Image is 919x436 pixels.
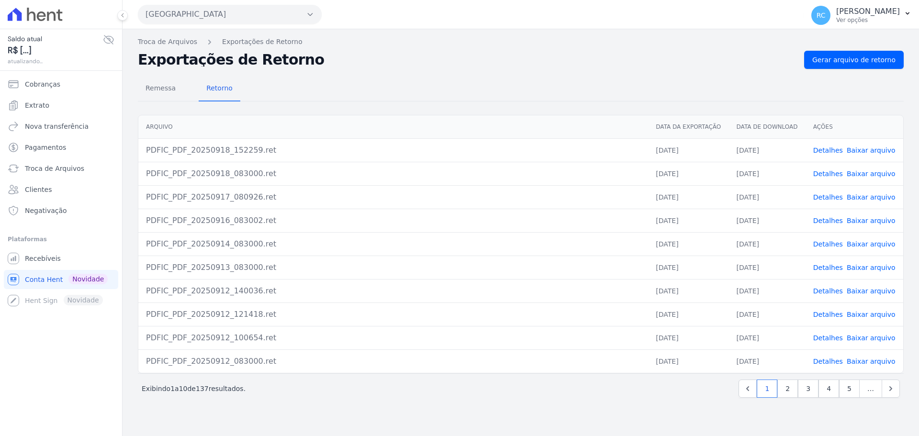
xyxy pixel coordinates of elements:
[847,170,896,178] a: Baixar arquivo
[8,75,114,310] nav: Sidebar
[729,138,806,162] td: [DATE]
[882,380,900,398] a: Next
[170,385,175,392] span: 1
[813,217,843,224] a: Detalhes
[648,138,728,162] td: [DATE]
[648,162,728,185] td: [DATE]
[25,206,67,215] span: Negativação
[729,185,806,209] td: [DATE]
[25,143,66,152] span: Pagamentos
[648,115,728,139] th: Data da Exportação
[804,51,904,69] a: Gerar arquivo de retorno
[729,162,806,185] td: [DATE]
[25,185,52,194] span: Clientes
[68,274,108,284] span: Novidade
[847,217,896,224] a: Baixar arquivo
[817,12,826,19] span: RC
[4,117,118,136] a: Nova transferência
[138,77,183,101] a: Remessa
[25,79,60,89] span: Cobranças
[847,264,896,271] a: Baixar arquivo
[729,349,806,373] td: [DATE]
[729,279,806,302] td: [DATE]
[146,285,640,297] div: PDFIC_PDF_20250912_140036.ret
[804,2,919,29] button: RC [PERSON_NAME] Ver opções
[648,232,728,256] td: [DATE]
[4,159,118,178] a: Troca de Arquivos
[813,311,843,318] a: Detalhes
[222,37,303,47] a: Exportações de Retorno
[25,164,84,173] span: Troca de Arquivos
[648,185,728,209] td: [DATE]
[4,138,118,157] a: Pagamentos
[729,302,806,326] td: [DATE]
[813,264,843,271] a: Detalhes
[8,34,103,44] span: Saldo atual
[142,384,246,393] p: Exibindo a de resultados.
[757,380,777,398] a: 1
[729,232,806,256] td: [DATE]
[146,215,640,226] div: PDFIC_PDF_20250916_083002.ret
[199,77,240,101] a: Retorno
[739,380,757,398] a: Previous
[813,193,843,201] a: Detalhes
[25,254,61,263] span: Recebíveis
[4,96,118,115] a: Extrato
[806,115,903,139] th: Ações
[847,287,896,295] a: Baixar arquivo
[648,302,728,326] td: [DATE]
[847,146,896,154] a: Baixar arquivo
[138,115,648,139] th: Arquivo
[777,380,798,398] a: 2
[146,332,640,344] div: PDFIC_PDF_20250912_100654.ret
[4,180,118,199] a: Clientes
[146,356,640,367] div: PDFIC_PDF_20250912_083000.ret
[836,16,900,24] p: Ver opções
[648,256,728,279] td: [DATE]
[839,380,860,398] a: 5
[138,37,197,47] a: Troca de Arquivos
[648,279,728,302] td: [DATE]
[648,349,728,373] td: [DATE]
[8,44,103,57] span: R$ [...]
[8,234,114,245] div: Plataformas
[798,380,818,398] a: 3
[729,256,806,279] td: [DATE]
[729,326,806,349] td: [DATE]
[25,122,89,131] span: Nova transferência
[138,53,796,67] h2: Exportações de Retorno
[813,146,843,154] a: Detalhes
[813,240,843,248] a: Detalhes
[648,209,728,232] td: [DATE]
[138,37,904,47] nav: Breadcrumb
[812,55,896,65] span: Gerar arquivo de retorno
[4,249,118,268] a: Recebíveis
[25,101,49,110] span: Extrato
[729,209,806,232] td: [DATE]
[146,145,640,156] div: PDFIC_PDF_20250918_152259.ret
[138,5,322,24] button: [GEOGRAPHIC_DATA]
[4,75,118,94] a: Cobranças
[813,287,843,295] a: Detalhes
[201,78,238,98] span: Retorno
[196,385,209,392] span: 137
[859,380,882,398] span: …
[8,57,103,66] span: atualizando...
[179,385,188,392] span: 10
[146,309,640,320] div: PDFIC_PDF_20250912_121418.ret
[4,270,118,289] a: Conta Hent Novidade
[140,78,181,98] span: Remessa
[648,326,728,349] td: [DATE]
[847,240,896,248] a: Baixar arquivo
[847,334,896,342] a: Baixar arquivo
[818,380,839,398] a: 4
[813,170,843,178] a: Detalhes
[146,238,640,250] div: PDFIC_PDF_20250914_083000.ret
[836,7,900,16] p: [PERSON_NAME]
[813,334,843,342] a: Detalhes
[146,191,640,203] div: PDFIC_PDF_20250917_080926.ret
[847,193,896,201] a: Baixar arquivo
[146,262,640,273] div: PDFIC_PDF_20250913_083000.ret
[847,311,896,318] a: Baixar arquivo
[813,358,843,365] a: Detalhes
